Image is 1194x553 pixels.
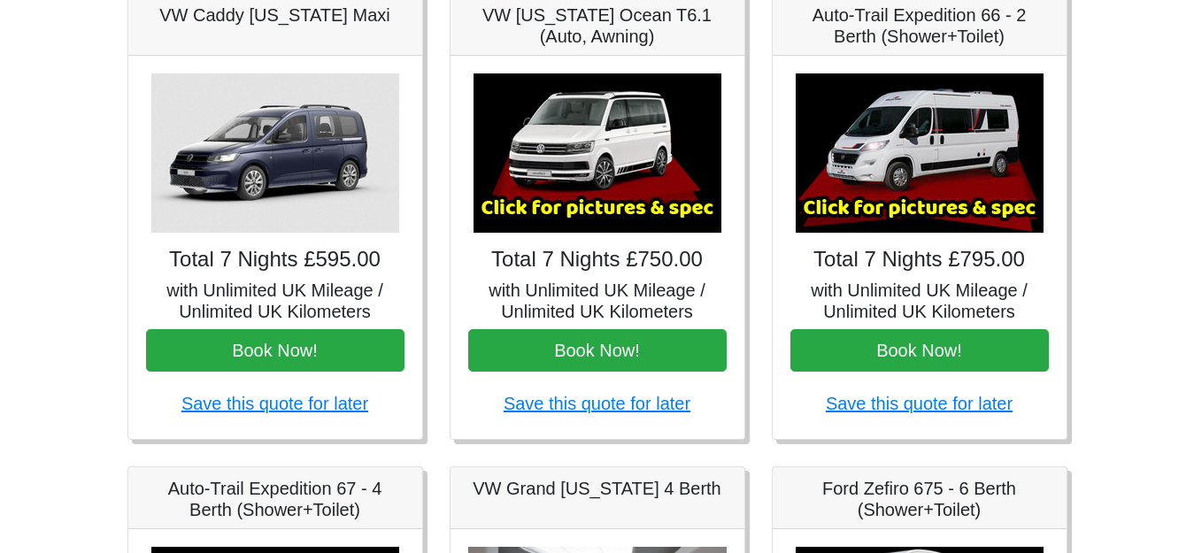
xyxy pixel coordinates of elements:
[146,329,404,372] button: Book Now!
[468,4,727,47] h5: VW [US_STATE] Ocean T6.1 (Auto, Awning)
[474,73,721,233] img: VW California Ocean T6.1 (Auto, Awning)
[468,247,727,273] h4: Total 7 Nights £750.00
[146,247,404,273] h4: Total 7 Nights £595.00
[790,247,1049,273] h4: Total 7 Nights £795.00
[790,280,1049,322] h5: with Unlimited UK Mileage / Unlimited UK Kilometers
[468,280,727,322] h5: with Unlimited UK Mileage / Unlimited UK Kilometers
[468,478,727,499] h5: VW Grand [US_STATE] 4 Berth
[151,73,399,233] img: VW Caddy California Maxi
[826,394,1013,413] a: Save this quote for later
[146,478,404,520] h5: Auto-Trail Expedition 67 - 4 Berth (Shower+Toilet)
[146,280,404,322] h5: with Unlimited UK Mileage / Unlimited UK Kilometers
[504,394,690,413] a: Save this quote for later
[796,73,1044,233] img: Auto-Trail Expedition 66 - 2 Berth (Shower+Toilet)
[790,478,1049,520] h5: Ford Zefiro 675 - 6 Berth (Shower+Toilet)
[790,329,1049,372] button: Book Now!
[146,4,404,26] h5: VW Caddy [US_STATE] Maxi
[790,4,1049,47] h5: Auto-Trail Expedition 66 - 2 Berth (Shower+Toilet)
[468,329,727,372] button: Book Now!
[181,394,368,413] a: Save this quote for later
